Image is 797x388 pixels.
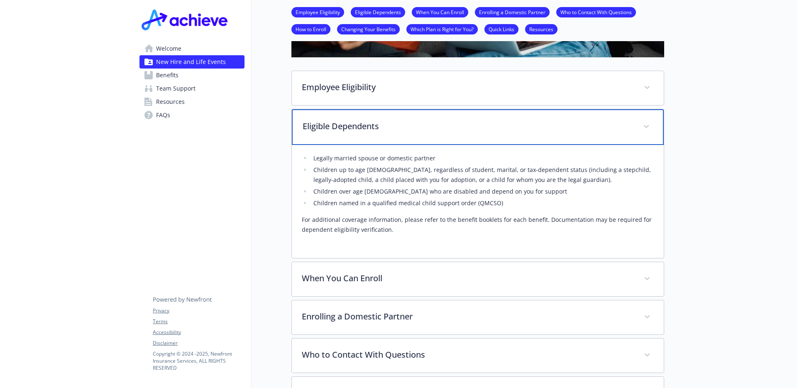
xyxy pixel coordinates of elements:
[139,108,244,122] a: FAQs
[139,42,244,55] a: Welcome
[292,262,664,296] div: When You Can Enroll
[311,198,654,208] li: Children named in a qualified medical child support order (QMCSO)
[139,95,244,108] a: Resources
[302,81,634,93] p: Employee Eligibility
[556,8,636,16] a: Who to Contact With Questions
[302,272,634,285] p: When You Can Enroll
[156,108,170,122] span: FAQs
[484,25,518,33] a: Quick Links
[311,165,654,185] li: Children up to age [DEMOGRAPHIC_DATA], regardless of student, marital, or tax-dependent status (i...
[291,25,330,33] a: How to Enroll
[156,95,185,108] span: Resources
[351,8,405,16] a: Eligible Dependents
[292,145,664,258] div: Eligible Dependents
[153,329,244,336] a: Accessibility
[292,300,664,334] div: Enrolling a Domestic Partner
[139,55,244,69] a: New Hire and Life Events
[337,25,400,33] a: Changing Your Benefits
[475,8,550,16] a: Enrolling a Domestic Partner
[311,153,654,163] li: Legally married spouse or domestic partner
[412,8,468,16] a: When You Can Enroll
[139,69,244,82] a: Benefits
[153,350,244,371] p: Copyright © 2024 - 2025 , Newfront Insurance Services, ALL RIGHTS RESERVED
[302,310,634,323] p: Enrolling a Domestic Partner
[302,215,654,235] p: For additional coverage information, please refer to the benefit booklets for each benefit. Docum...
[302,349,634,361] p: Who to Contact With Questions
[156,82,196,95] span: Team Support
[153,339,244,347] a: Disclaimer
[406,25,478,33] a: Which Plan is Right for You?
[292,109,664,145] div: Eligible Dependents
[139,82,244,95] a: Team Support
[156,42,181,55] span: Welcome
[525,25,557,33] a: Resources
[153,307,244,314] a: Privacy
[292,339,664,373] div: Who to Contact With Questions
[311,187,654,196] li: Children over age [DEMOGRAPHIC_DATA] who are disabled and depend on you for support
[291,8,344,16] a: Employee Eligibility
[292,71,664,105] div: Employee Eligibility
[153,318,244,325] a: Terms
[303,120,633,133] p: Eligible Dependents
[156,69,178,82] span: Benefits
[156,55,226,69] span: New Hire and Life Events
